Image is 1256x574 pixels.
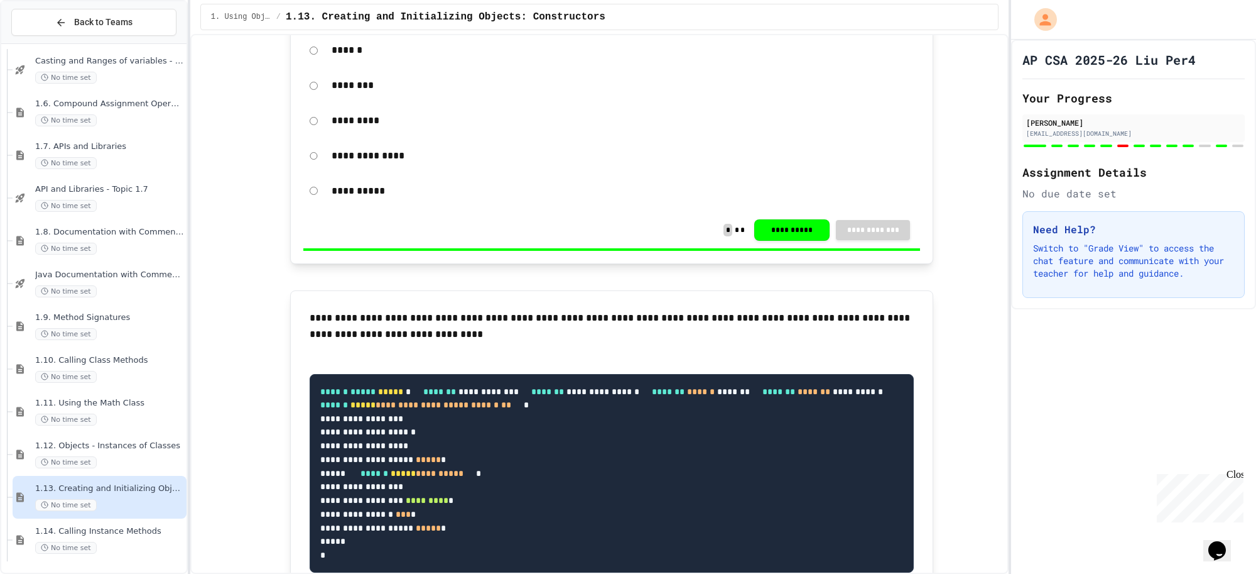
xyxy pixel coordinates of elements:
h3: Need Help? [1033,222,1234,237]
div: Chat with us now!Close [5,5,87,80]
span: No time set [35,414,97,426]
span: 1. Using Objects and Methods [211,12,271,22]
span: No time set [35,328,97,340]
span: 1.11. Using the Math Class [35,398,184,409]
span: API and Libraries - Topic 1.7 [35,184,184,195]
span: 1.7. APIs and Libraries [35,141,184,152]
h2: Your Progress [1022,89,1245,107]
span: No time set [35,499,97,511]
span: 1.8. Documentation with Comments and Preconditions [35,227,184,238]
span: No time set [35,114,97,126]
span: Java Documentation with Comments - Topic 1.8 [35,270,184,280]
h1: AP CSA 2025-26 Liu Per4 [1022,51,1196,69]
span: 1.14. Calling Instance Methods [35,526,184,537]
p: Switch to "Grade View" to access the chat feature and communicate with your teacher for help and ... [1033,242,1234,280]
span: Back to Teams [74,16,133,29]
span: 1.13. Creating and Initializing Objects: Constructors [286,9,605,25]
span: / [276,12,281,22]
span: No time set [35,542,97,554]
div: My Account [1021,5,1060,34]
span: No time set [35,200,97,212]
span: No time set [35,243,97,255]
span: No time set [35,456,97,468]
span: No time set [35,371,97,383]
span: Casting and Ranges of variables - Quiz [35,56,184,67]
span: No time set [35,157,97,169]
span: No time set [35,285,97,297]
div: [PERSON_NAME] [1026,117,1241,128]
span: 1.13. Creating and Initializing Objects: Constructors [35,483,184,494]
span: 1.9. Method Signatures [35,312,184,323]
span: 1.6. Compound Assignment Operators [35,99,184,109]
div: [EMAIL_ADDRESS][DOMAIN_NAME] [1026,129,1241,138]
div: No due date set [1022,186,1245,201]
h2: Assignment Details [1022,163,1245,181]
span: 1.12. Objects - Instances of Classes [35,441,184,451]
iframe: chat widget [1152,469,1243,522]
span: No time set [35,72,97,84]
span: 1.10. Calling Class Methods [35,355,184,366]
iframe: chat widget [1203,524,1243,561]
